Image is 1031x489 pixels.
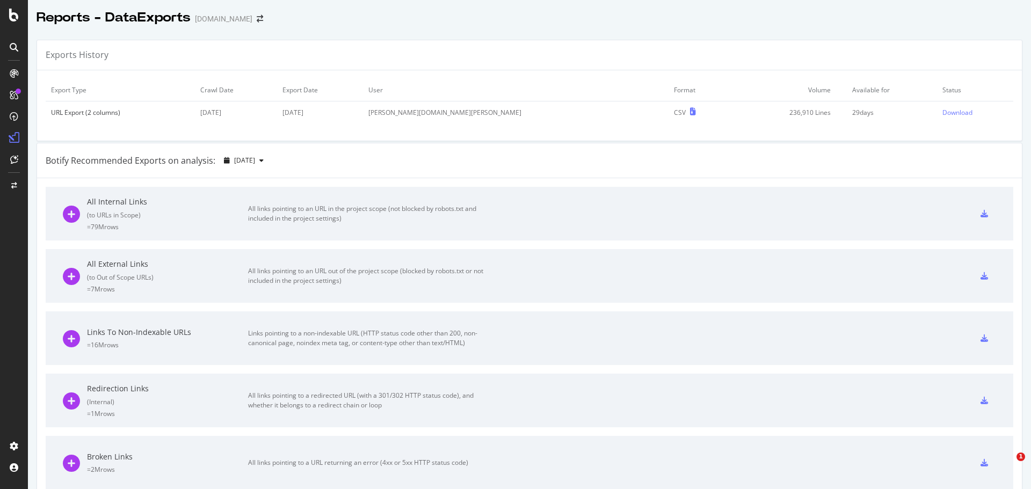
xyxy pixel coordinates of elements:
[46,79,195,101] td: Export Type
[248,458,490,468] div: All links pointing to a URL returning an error (4xx or 5xx HTTP status code)
[277,101,363,124] td: [DATE]
[277,79,363,101] td: Export Date
[248,329,490,348] div: Links pointing to a non-indexable URL (HTTP status code other than 200, non-canonical page, noind...
[674,108,686,117] div: CSV
[87,222,248,231] div: = 79M rows
[87,196,248,207] div: All Internal Links
[363,79,669,101] td: User
[1017,452,1025,461] span: 1
[87,383,248,394] div: Redirection Links
[669,79,730,101] td: Format
[87,397,248,406] div: ( Internal )
[257,15,263,23] div: arrow-right-arrow-left
[87,273,248,282] div: ( to Out of Scope URLs )
[248,391,490,410] div: All links pointing to a redirected URL (with a 301/302 HTTP status code), and whether it belongs ...
[87,340,248,349] div: = 16M rows
[981,272,988,280] div: csv-export
[87,451,248,462] div: Broken Links
[981,459,988,466] div: csv-export
[87,409,248,418] div: = 1M rows
[37,9,191,27] div: Reports - DataExports
[994,452,1020,478] iframe: Intercom live chat
[363,101,669,124] td: [PERSON_NAME][DOMAIN_NAME][PERSON_NAME]
[981,397,988,404] div: csv-export
[234,156,255,165] span: 2025 Sep. 20th
[195,13,252,24] div: [DOMAIN_NAME]
[937,79,1013,101] td: Status
[248,266,490,286] div: All links pointing to an URL out of the project scope (blocked by robots.txt or not included in t...
[981,210,988,217] div: csv-export
[847,101,937,124] td: 29 days
[87,210,248,220] div: ( to URLs in Scope )
[87,327,248,338] div: Links To Non-Indexable URLs
[847,79,937,101] td: Available for
[195,79,277,101] td: Crawl Date
[195,101,277,124] td: [DATE]
[87,465,248,474] div: = 2M rows
[248,204,490,223] div: All links pointing to an URL in the project scope (not blocked by robots.txt and included in the ...
[730,101,847,124] td: 236,910 Lines
[46,155,215,167] div: Botify Recommended Exports on analysis:
[220,152,268,169] button: [DATE]
[730,79,847,101] td: Volume
[942,108,972,117] div: Download
[87,259,248,269] div: All External Links
[981,334,988,342] div: csv-export
[51,108,190,117] div: URL Export (2 columns)
[46,49,108,61] div: Exports History
[942,108,1008,117] a: Download
[87,284,248,294] div: = 7M rows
